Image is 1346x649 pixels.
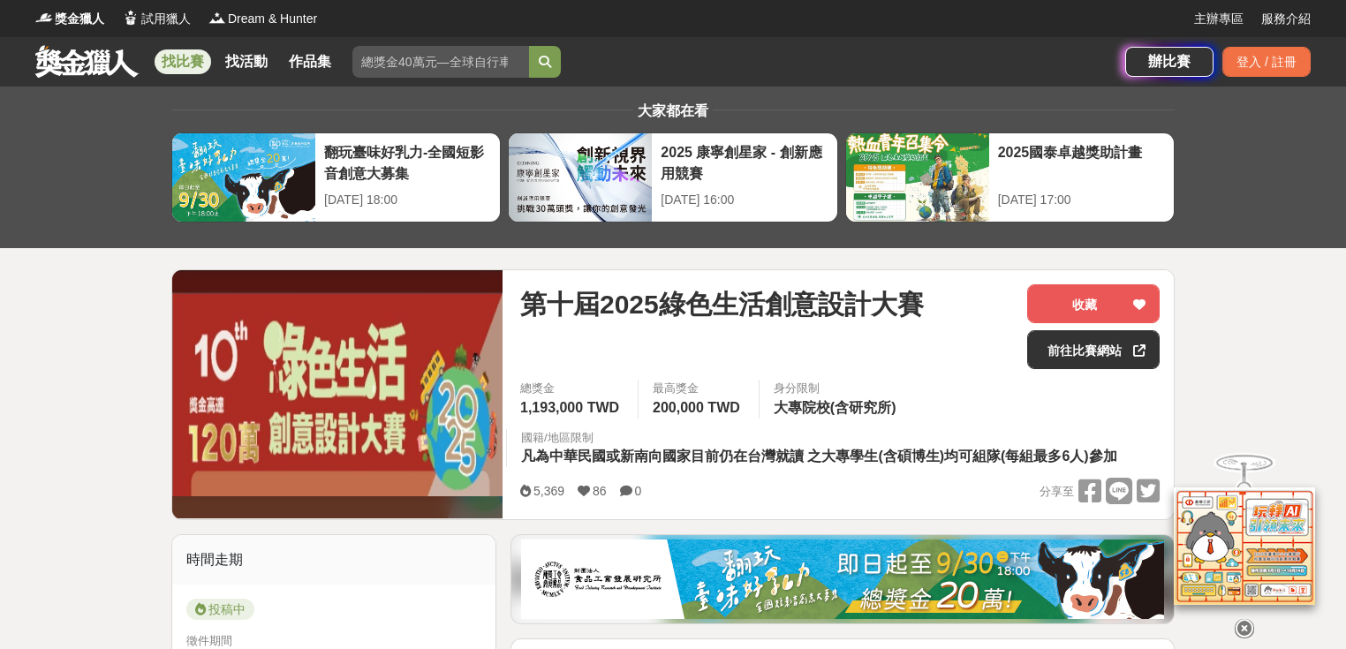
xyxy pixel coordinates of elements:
[661,191,828,209] div: [DATE] 16:00
[171,132,501,223] a: 翻玩臺味好乳力-全國短影音創意大募集[DATE] 18:00
[1194,10,1244,28] a: 主辦專區
[633,103,713,118] span: 大家都在看
[35,10,104,28] a: Logo獎金獵人
[172,535,495,585] div: 時間走期
[55,10,104,28] span: 獎金獵人
[521,429,1122,447] div: 國籍/地區限制
[141,10,191,28] span: 試用獵人
[661,142,828,182] div: 2025 康寧創星家 - 創新應用競賽
[593,484,607,498] span: 86
[1040,479,1074,505] span: 分享至
[172,292,503,496] img: Cover Image
[520,380,624,397] span: 總獎金
[774,400,896,415] span: 大專院校(含研究所)
[1027,284,1160,323] button: 收藏
[1222,47,1311,77] div: 登入 / 註冊
[653,400,740,415] span: 200,000 TWD
[508,132,837,223] a: 2025 康寧創星家 - 創新應用競賽[DATE] 16:00
[520,284,924,324] span: 第十屆2025綠色生活創意設計大賽
[218,49,275,74] a: 找活動
[1174,487,1315,605] img: d2146d9a-e6f6-4337-9592-8cefde37ba6b.png
[282,49,338,74] a: 作品集
[774,380,901,397] div: 身分限制
[998,191,1165,209] div: [DATE] 17:00
[635,484,642,498] span: 0
[35,9,53,26] img: Logo
[998,142,1165,182] div: 2025國泰卓越獎助計畫
[324,142,491,182] div: 翻玩臺味好乳力-全國短影音創意大募集
[533,484,564,498] span: 5,369
[208,10,317,28] a: LogoDream & Hunter
[155,49,211,74] a: 找比賽
[1261,10,1311,28] a: 服務介紹
[1027,330,1160,369] a: 前往比賽網站
[228,10,317,28] span: Dream & Hunter
[1125,47,1214,77] a: 辦比賽
[122,9,140,26] img: Logo
[186,599,254,620] span: 投稿中
[653,380,745,397] span: 最高獎金
[186,634,232,647] span: 徵件期間
[521,540,1164,619] img: 1c81a89c-c1b3-4fd6-9c6e-7d29d79abef5.jpg
[324,191,491,209] div: [DATE] 18:00
[352,46,529,78] input: 總獎金40萬元—全球自行車設計比賽
[520,400,619,415] span: 1,193,000 TWD
[845,132,1175,223] a: 2025國泰卓越獎助計畫[DATE] 17:00
[122,10,191,28] a: Logo試用獵人
[521,449,1117,464] span: 凡為中華民國或新南向國家目前仍在台灣就讀 之大專學生(含碩博生)均可組隊(每組最多6人)參加
[208,9,226,26] img: Logo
